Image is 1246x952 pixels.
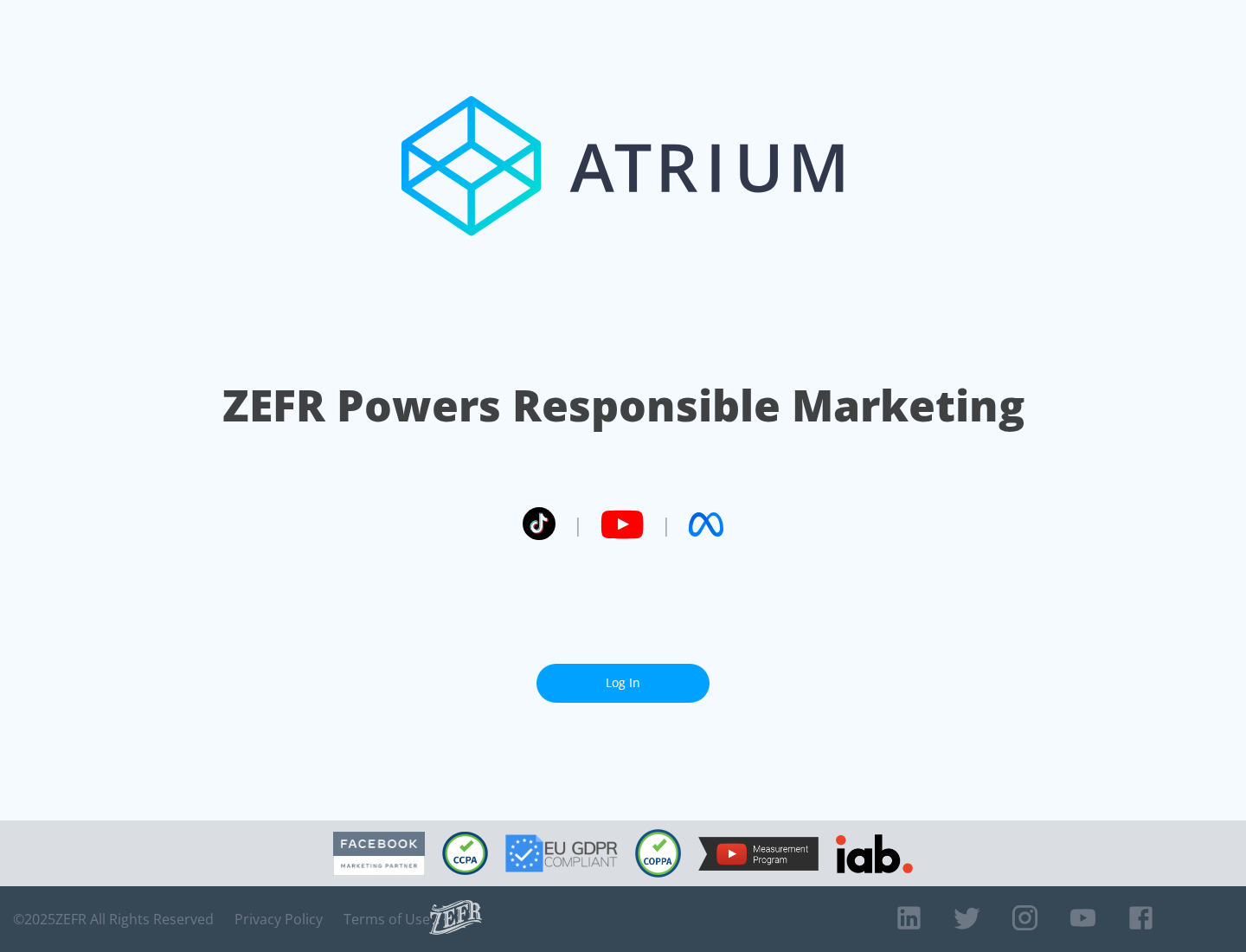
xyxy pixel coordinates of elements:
img: YouTube Measurement Program [698,837,819,871]
span: © 2025 ZEFR All Rights Reserved [13,910,214,928]
h1: ZEFR Powers Responsible Marketing [222,376,1024,435]
img: GDPR Compliant [505,834,618,872]
span: | [573,511,583,537]
img: CCPA Compliant [442,832,488,875]
a: Privacy Policy [234,910,323,928]
img: COPPA Compliant [635,829,681,878]
a: Terms of Use [344,910,430,928]
img: Facebook Marketing Partner [333,832,425,876]
img: IAB [836,834,913,873]
span: | [661,511,671,537]
a: Log In [536,664,710,703]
